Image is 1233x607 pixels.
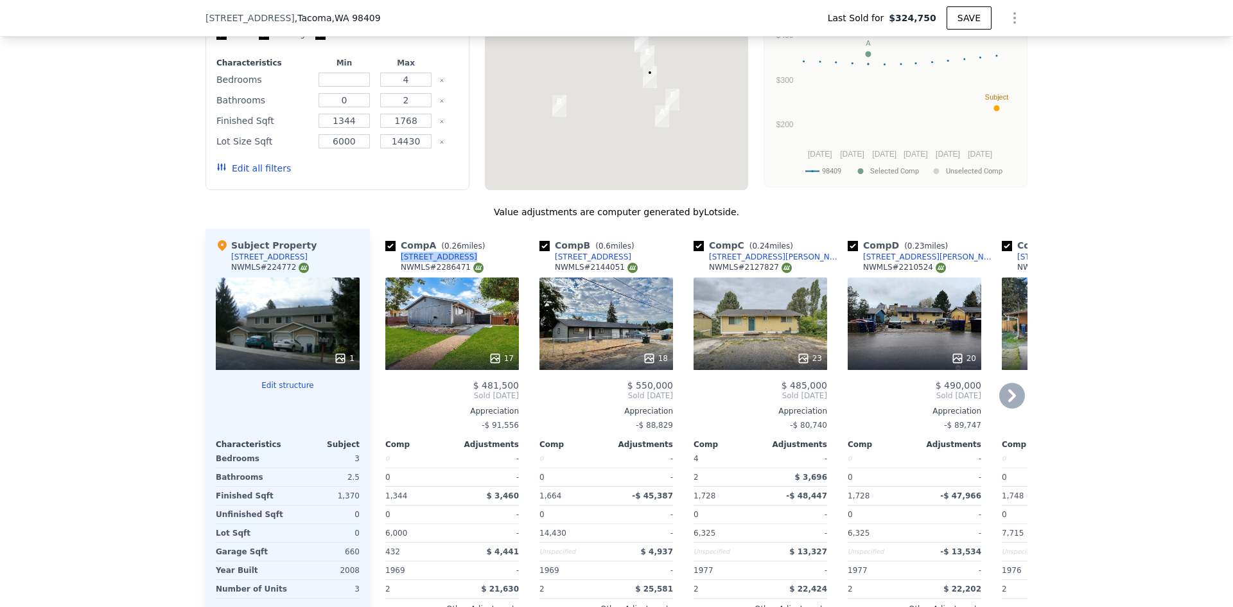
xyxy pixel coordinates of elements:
[795,473,827,482] span: $ 3,696
[694,454,699,463] span: 4
[290,543,360,561] div: 660
[539,391,673,401] span: Sold [DATE]
[655,105,669,127] div: 6722 S Monroe St
[539,491,561,500] span: 1,664
[334,352,354,365] div: 1
[205,206,1027,218] div: Value adjustments are computer generated by Lotside .
[539,529,566,538] span: 14,430
[848,491,870,500] span: 1,728
[782,263,792,273] img: NWMLS Logo
[763,506,827,523] div: -
[385,561,450,579] div: 1969
[776,120,794,129] text: $200
[917,561,981,579] div: -
[1002,543,1066,561] div: Unspecified
[216,58,311,68] div: Characteristics
[968,150,992,159] text: [DATE]
[641,547,673,556] span: $ 4,937
[694,252,843,262] a: [STREET_ADDRESS][PERSON_NAME]
[763,524,827,542] div: -
[299,263,309,273] img: NWMLS Logo
[216,450,285,468] div: Bedrooms
[487,547,519,556] span: $ 4,441
[455,450,519,468] div: -
[1002,239,1106,252] div: Comp E
[216,239,317,252] div: Subject Property
[904,150,928,159] text: [DATE]
[452,439,519,450] div: Adjustments
[863,252,997,262] div: [STREET_ADDRESS][PERSON_NAME]
[216,561,285,579] div: Year Built
[947,6,992,30] button: SAVE
[1017,262,1100,273] div: NWMLS # 2170910
[216,162,291,175] button: Edit all filters
[539,468,604,486] div: 0
[378,58,434,68] div: Max
[797,352,822,365] div: 23
[385,529,407,538] span: 6,000
[609,506,673,523] div: -
[290,450,360,468] div: 3
[640,46,654,67] div: 4214 62nd Street S
[455,506,519,523] div: -
[709,252,843,262] div: [STREET_ADDRESS][PERSON_NAME]
[636,421,673,430] span: -$ 88,829
[635,585,673,594] span: $ 25,581
[606,439,673,450] div: Adjustments
[385,580,450,598] div: 2
[848,561,912,579] div: 1977
[216,380,360,391] button: Edit structure
[539,543,604,561] div: Unspecified
[848,239,953,252] div: Comp D
[694,543,758,561] div: Unspecified
[694,580,758,598] div: 2
[936,150,960,159] text: [DATE]
[489,352,514,365] div: 17
[848,543,912,561] div: Unspecified
[216,580,287,598] div: Number of Units
[609,561,673,579] div: -
[1002,561,1066,579] div: 1976
[943,585,981,594] span: $ 22,202
[634,30,649,52] div: 6012 S Mason Ave
[772,24,1019,184] svg: A chart.
[917,468,981,486] div: -
[1002,580,1066,598] div: 2
[1002,5,1027,31] button: Show Options
[216,506,285,523] div: Unfinished Sqft
[481,585,519,594] span: $ 21,630
[828,12,889,24] span: Last Sold for
[539,510,545,519] span: 0
[744,242,798,251] span: ( miles)
[694,391,827,401] span: Sold [DATE]
[385,439,452,450] div: Comp
[455,561,519,579] div: -
[776,76,794,85] text: $300
[914,439,981,450] div: Adjustments
[332,13,381,23] span: , WA 98409
[1002,510,1007,519] span: 0
[848,391,981,401] span: Sold [DATE]
[385,391,519,401] span: Sold [DATE]
[401,252,477,262] div: [STREET_ADDRESS]
[1002,252,1094,262] a: [STREET_ADDRESS]
[385,468,450,486] div: 0
[555,262,638,273] div: NWMLS # 2144051
[385,239,490,252] div: Comp A
[1002,406,1135,416] div: Appreciation
[848,529,870,538] span: 6,325
[848,450,912,468] div: 0
[539,252,631,262] a: [STREET_ADDRESS]
[632,491,673,500] span: -$ 45,387
[870,167,919,175] text: Selected Comp
[643,352,668,365] div: 18
[789,547,827,556] span: $ 13,327
[848,510,853,519] span: 0
[951,352,976,365] div: 20
[385,450,450,468] div: 0
[694,406,827,416] div: Appreciation
[848,252,997,262] a: [STREET_ADDRESS][PERSON_NAME]
[944,421,981,430] span: -$ 89,747
[694,561,758,579] div: 1977
[599,242,611,251] span: 0.6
